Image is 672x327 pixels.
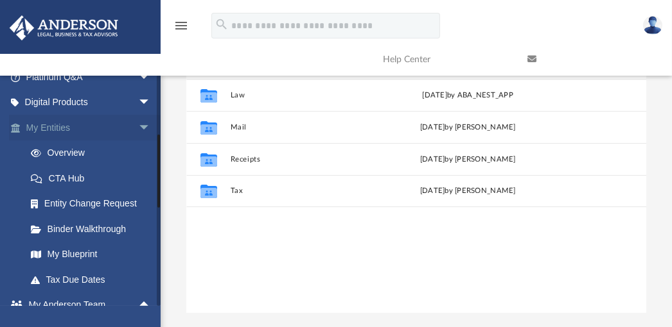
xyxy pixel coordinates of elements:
[18,140,170,166] a: Overview
[18,191,170,217] a: Entity Change Request
[9,115,170,140] a: My Entitiesarrow_drop_down
[138,292,164,319] span: arrow_drop_up
[9,90,170,115] a: Digital Productsarrow_drop_down
[230,91,385,99] button: Law
[391,90,545,101] div: [DATE] by ABA_NEST_APP
[230,187,385,196] button: Tax
[643,16,662,35] img: User Pic
[6,15,122,40] img: Anderson Advisors Platinum Portal
[215,17,229,31] i: search
[18,216,170,242] a: Binder Walkthrough
[9,292,164,318] a: My Anderson Teamarrow_drop_up
[230,155,385,163] button: Receipts
[18,165,170,191] a: CTA Hub
[186,47,646,313] div: grid
[391,122,545,133] div: [DATE] by [PERSON_NAME]
[391,154,545,165] div: [DATE] by [PERSON_NAME]
[173,18,189,33] i: menu
[138,64,164,90] span: arrow_drop_down
[9,64,170,90] a: Platinum Q&Aarrow_drop_down
[230,123,385,131] button: Mail
[138,115,164,141] span: arrow_drop_down
[18,242,164,267] a: My Blueprint
[373,34,518,85] a: Help Center
[18,267,170,292] a: Tax Due Dates
[138,90,164,116] span: arrow_drop_down
[391,186,545,197] div: [DATE] by [PERSON_NAME]
[173,24,189,33] a: menu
